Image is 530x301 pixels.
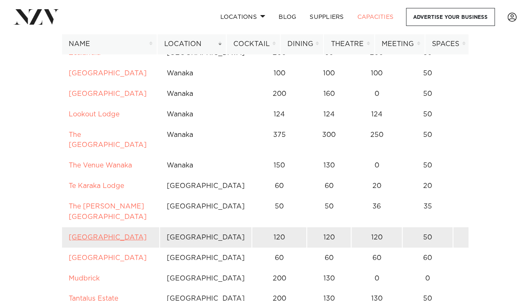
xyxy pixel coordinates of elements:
[160,63,252,84] td: Wanaka
[406,8,495,26] a: Advertise your business
[160,104,252,125] td: Wanaka
[453,227,499,248] td: 3
[69,234,147,241] a: [GEOGRAPHIC_DATA]
[453,176,499,196] td: 2
[351,268,402,289] td: 0
[62,34,157,54] th: Name: activate to sort column ascending
[252,248,307,268] td: 60
[402,176,453,196] td: 20
[160,227,252,248] td: [GEOGRAPHIC_DATA]
[453,84,499,104] td: 2
[272,8,303,26] a: BLOG
[453,125,499,156] td: 2
[252,196,307,227] td: 50
[351,125,402,156] td: 250
[402,125,453,156] td: 50
[453,104,499,125] td: 1
[252,125,307,156] td: 375
[351,104,402,125] td: 124
[402,227,453,248] td: 50
[69,90,147,97] a: [GEOGRAPHIC_DATA]
[160,268,252,289] td: [GEOGRAPHIC_DATA]
[160,248,252,268] td: [GEOGRAPHIC_DATA]
[69,203,147,220] a: The [PERSON_NAME][GEOGRAPHIC_DATA]
[453,155,499,176] td: 4
[69,183,124,189] a: Te Karaka Lodge
[351,84,402,104] td: 0
[307,63,351,84] td: 100
[351,63,402,84] td: 100
[351,176,402,196] td: 20
[160,155,252,176] td: Wanaka
[252,227,307,248] td: 120
[307,84,351,104] td: 160
[453,63,499,84] td: 1
[307,104,351,125] td: 124
[402,104,453,125] td: 50
[307,196,351,227] td: 50
[69,131,147,149] a: The [GEOGRAPHIC_DATA]
[351,227,402,248] td: 120
[252,104,307,125] td: 124
[157,34,226,54] th: Location: activate to sort column ascending
[13,9,59,24] img: nzv-logo.png
[280,34,324,54] th: Dining: activate to sort column ascending
[252,268,307,289] td: 200
[303,8,350,26] a: SUPPLIERS
[402,63,453,84] td: 50
[402,248,453,268] td: 60
[69,70,147,77] a: [GEOGRAPHIC_DATA]
[351,196,402,227] td: 36
[69,255,147,261] a: [GEOGRAPHIC_DATA]
[351,155,402,176] td: 0
[307,125,351,156] td: 300
[160,125,252,156] td: Wanaka
[160,196,252,227] td: [GEOGRAPHIC_DATA]
[252,155,307,176] td: 150
[402,196,453,227] td: 35
[160,176,252,196] td: [GEOGRAPHIC_DATA]
[351,8,401,26] a: Capacities
[307,248,351,268] td: 60
[323,34,375,54] th: Theatre: activate to sort column ascending
[453,248,499,268] td: 2
[252,176,307,196] td: 60
[402,268,453,289] td: 0
[375,34,425,54] th: Meeting: activate to sort column ascending
[213,8,272,26] a: Locations
[69,111,119,118] a: Lookout Lodge
[307,268,351,289] td: 130
[160,84,252,104] td: Wanaka
[307,227,351,248] td: 120
[351,248,402,268] td: 60
[69,162,132,169] a: The Venue Wanaka
[453,196,499,227] td: 5
[402,155,453,176] td: 50
[252,84,307,104] td: 200
[307,155,351,176] td: 130
[402,84,453,104] td: 50
[252,63,307,84] td: 100
[425,34,471,54] th: Spaces: activate to sort column ascending
[69,275,100,282] a: Mudbrick
[307,176,351,196] td: 60
[453,268,499,289] td: 5
[226,34,280,54] th: Cocktail: activate to sort column ascending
